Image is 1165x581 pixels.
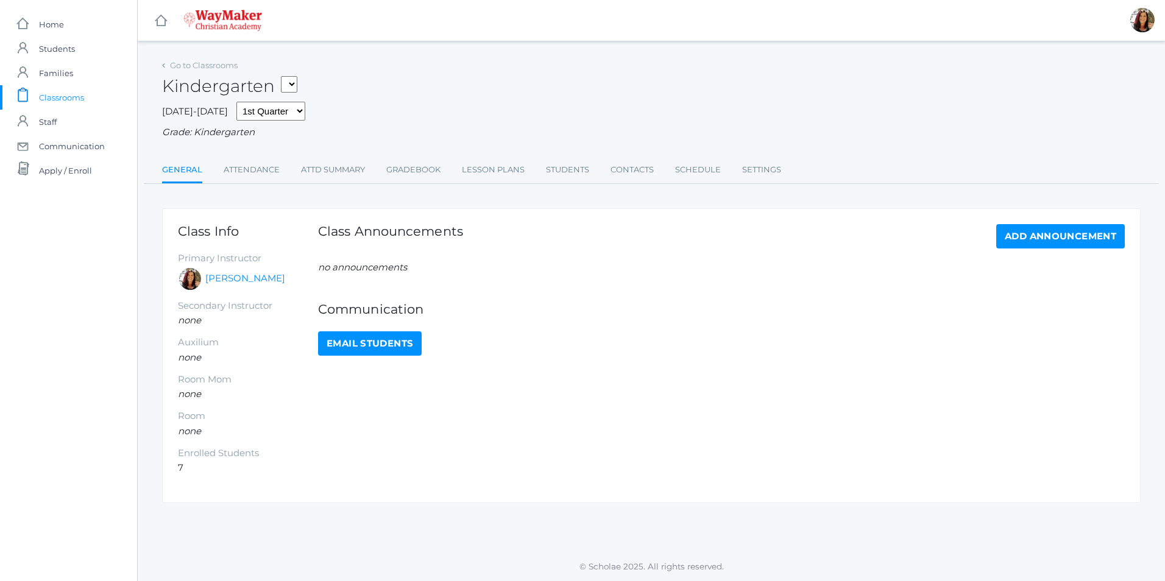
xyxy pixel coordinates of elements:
[318,331,422,356] a: Email Students
[39,12,64,37] span: Home
[224,158,280,182] a: Attendance
[39,85,84,110] span: Classrooms
[546,158,589,182] a: Students
[178,351,201,363] em: none
[742,158,781,182] a: Settings
[386,158,441,182] a: Gradebook
[611,158,654,182] a: Contacts
[162,125,1141,139] div: Grade: Kindergarten
[178,411,318,421] h5: Room
[39,61,73,85] span: Families
[178,375,318,385] h5: Room Mom
[1130,8,1155,32] div: Gina Pecor
[162,105,228,117] span: [DATE]-[DATE]
[170,60,238,70] a: Go to Classrooms
[39,158,92,183] span: Apply / Enroll
[183,10,262,31] img: waymaker-logo-stack-white-1602f2b1af18da31a5905e9982d058868370996dac5278e84edea6dabf9a3315.png
[178,314,201,326] em: none
[39,110,57,134] span: Staff
[178,267,202,291] div: Gina Pecor
[318,302,1125,316] h1: Communication
[675,158,721,182] a: Schedule
[205,272,285,286] a: [PERSON_NAME]
[178,425,201,437] em: none
[162,77,297,96] h2: Kindergarten
[178,448,318,459] h5: Enrolled Students
[39,134,105,158] span: Communication
[178,224,318,238] h1: Class Info
[462,158,525,182] a: Lesson Plans
[178,388,201,400] em: none
[39,37,75,61] span: Students
[138,560,1165,572] p: © Scholae 2025. All rights reserved.
[318,224,463,245] h1: Class Announcements
[318,261,407,273] em: no announcements
[996,224,1125,248] a: Add Announcement
[178,461,318,475] li: 7
[178,253,318,264] h5: Primary Instructor
[162,158,202,184] a: General
[301,158,365,182] a: Attd Summary
[178,337,318,348] h5: Auxilium
[178,301,318,311] h5: Secondary Instructor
